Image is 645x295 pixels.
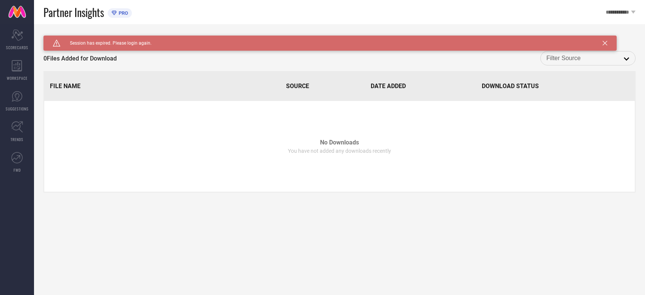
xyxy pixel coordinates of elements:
[50,82,80,90] span: File Name
[320,139,359,146] span: No Downloads
[371,82,406,90] span: Date Added
[286,82,309,90] span: Source
[117,10,128,16] span: PRO
[43,55,117,62] span: 0 Files Added for Download
[60,40,152,46] span: Session has expired. Please login again.
[43,36,79,42] h1: Downloads
[7,75,28,81] span: WORKSPACE
[43,5,104,20] span: Partner Insights
[6,45,28,50] span: SCORECARDS
[6,106,29,112] span: SUGGESTIONS
[14,167,21,173] span: FWD
[482,82,539,90] span: Download Status
[288,148,391,154] span: You have not added any downloads recently
[11,137,23,142] span: TRENDS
